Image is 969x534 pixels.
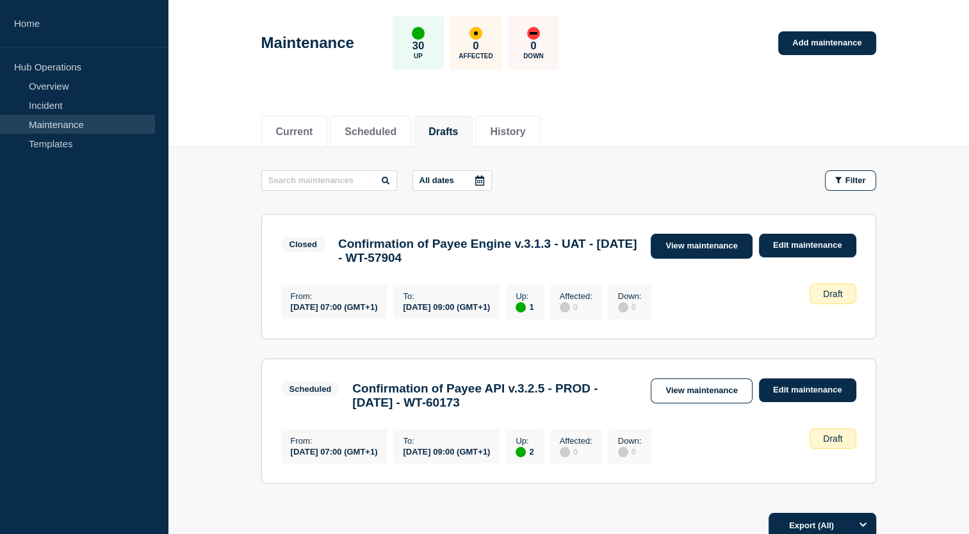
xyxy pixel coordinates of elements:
[516,447,526,457] div: up
[403,301,490,312] div: [DATE] 09:00 (GMT+1)
[810,284,856,304] div: Draft
[527,27,540,40] div: down
[291,436,378,446] p: From :
[560,447,570,457] div: disabled
[651,378,752,403] a: View maintenance
[289,239,317,249] div: Closed
[516,436,533,446] p: Up :
[490,126,525,138] button: History
[618,446,642,457] div: 0
[289,384,332,394] div: Scheduled
[276,126,313,138] button: Current
[845,175,866,185] span: Filter
[759,234,856,257] a: Edit maintenance
[291,301,378,312] div: [DATE] 07:00 (GMT+1)
[403,291,490,301] p: To :
[560,301,592,312] div: 0
[618,302,628,312] div: disabled
[618,447,628,457] div: disabled
[560,302,570,312] div: disabled
[338,237,639,265] h3: Confirmation of Payee Engine v.3.1.3 - UAT - [DATE] - WT-57904
[516,446,533,457] div: 2
[414,53,423,60] p: Up
[428,126,458,138] button: Drafts
[412,27,425,40] div: up
[778,31,875,55] a: Add maintenance
[473,40,478,53] p: 0
[759,378,856,402] a: Edit maintenance
[352,382,638,410] h3: Confirmation of Payee API v.3.2.5 - PROD - [DATE] - WT-60173
[345,126,396,138] button: Scheduled
[560,436,592,446] p: Affected :
[459,53,493,60] p: Affected
[560,446,592,457] div: 0
[825,170,876,191] button: Filter
[516,301,533,312] div: 1
[469,27,482,40] div: affected
[419,175,454,185] p: All dates
[412,170,492,191] button: All dates
[261,170,397,191] input: Search maintenances
[261,34,354,52] h1: Maintenance
[412,40,424,53] p: 30
[403,436,490,446] p: To :
[516,291,533,301] p: Up :
[560,291,592,301] p: Affected :
[523,53,544,60] p: Down
[651,234,752,259] a: View maintenance
[516,302,526,312] div: up
[530,40,536,53] p: 0
[403,446,490,457] div: [DATE] 09:00 (GMT+1)
[291,291,378,301] p: From :
[618,291,642,301] p: Down :
[618,436,642,446] p: Down :
[618,301,642,312] div: 0
[291,446,378,457] div: [DATE] 07:00 (GMT+1)
[810,428,856,449] div: Draft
